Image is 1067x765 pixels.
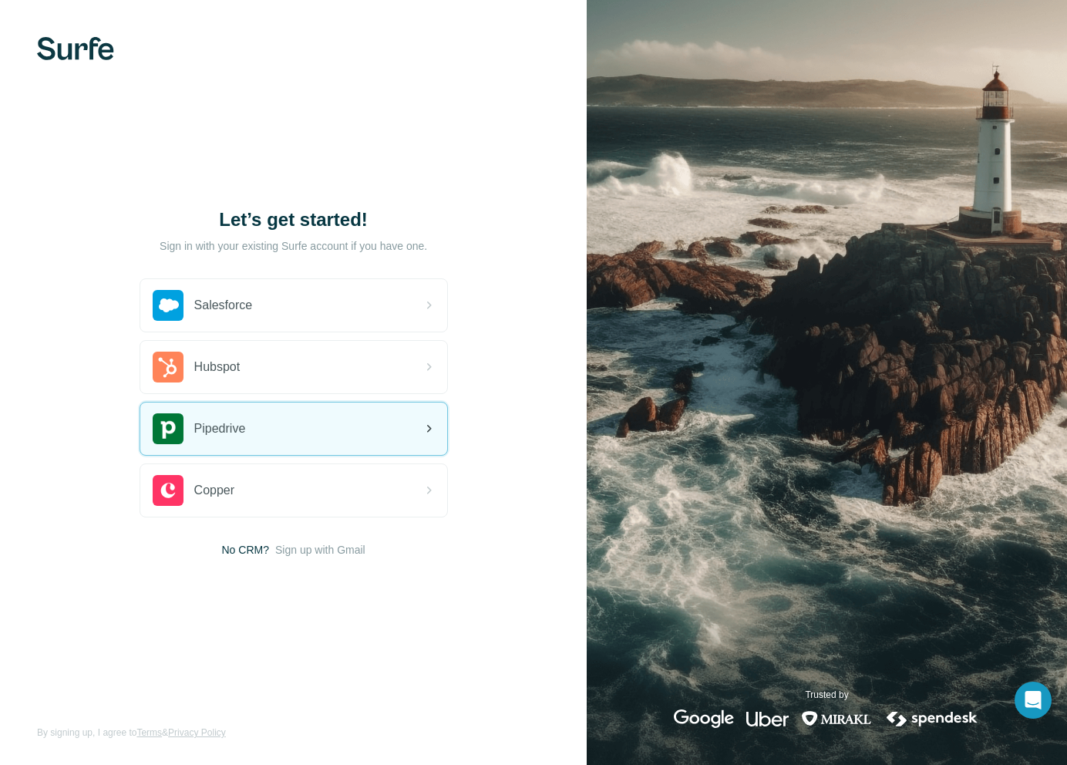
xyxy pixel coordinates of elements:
a: Terms [136,727,162,738]
img: pipedrive's logo [153,413,183,444]
p: Sign in with your existing Surfe account if you have one. [160,238,427,254]
span: Hubspot [194,358,241,376]
span: Pipedrive [194,420,246,438]
img: salesforce's logo [153,290,183,321]
h1: Let’s get started! [140,207,448,232]
span: Copper [194,481,234,500]
img: google's logo [674,709,734,728]
span: By signing up, I agree to & [37,726,226,740]
span: Salesforce [194,296,253,315]
img: spendesk's logo [884,709,980,728]
div: Open Intercom Messenger [1015,682,1052,719]
img: Surfe's logo [37,37,114,60]
button: Sign up with Gmail [275,542,365,558]
img: uber's logo [746,709,789,728]
img: copper's logo [153,475,183,506]
img: mirakl's logo [801,709,872,728]
a: Privacy Policy [168,727,226,738]
p: Trusted by [805,688,848,702]
span: No CRM? [222,542,269,558]
img: hubspot's logo [153,352,183,382]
